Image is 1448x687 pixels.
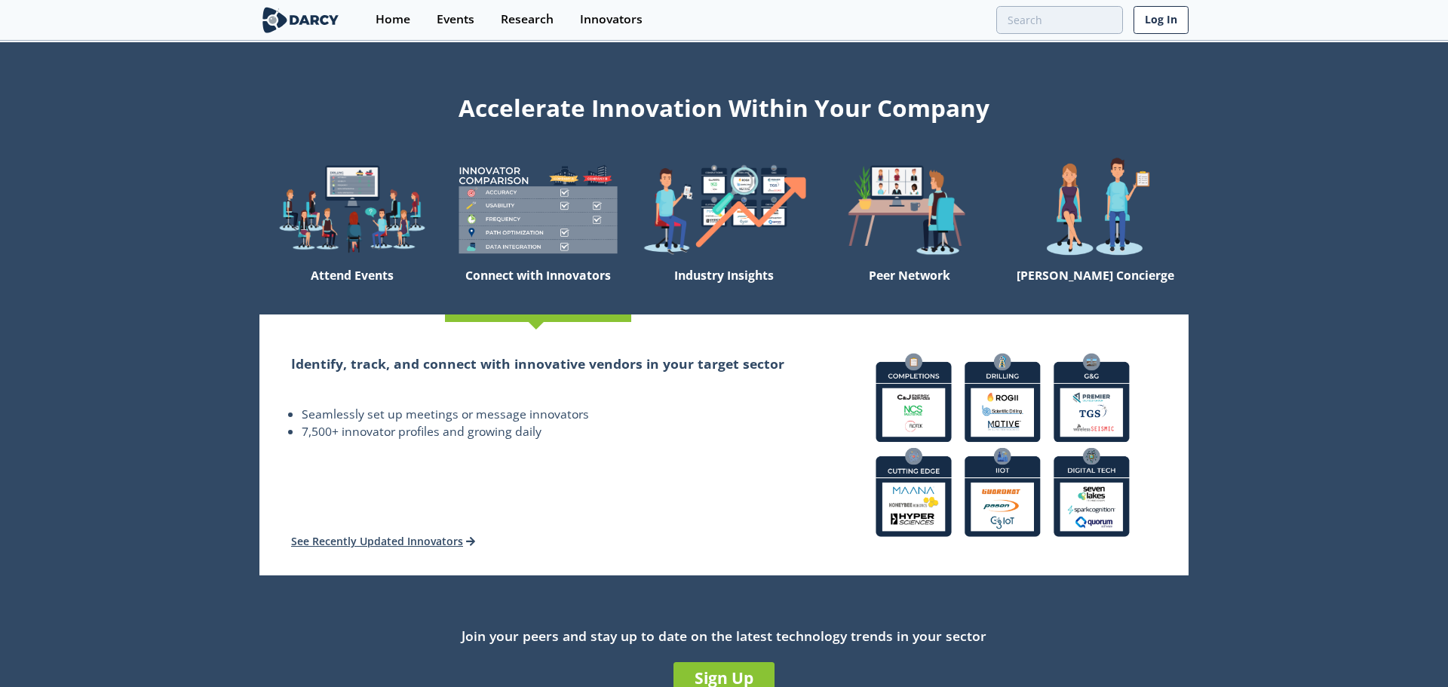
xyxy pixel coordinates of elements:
div: Peer Network [817,262,1002,314]
img: welcome-compare-1b687586299da8f117b7ac84fd957760.png [445,157,630,262]
div: Innovators [580,14,643,26]
input: Advanced Search [996,6,1123,34]
div: Industry Insights [631,262,817,314]
img: connect-with-innovators-bd83fc158da14f96834d5193b73f77c6.png [864,341,1143,549]
li: 7,500+ innovator profiles and growing daily [302,423,785,441]
img: logo-wide.svg [259,7,342,33]
h2: Identify, track, and connect with innovative vendors in your target sector [291,354,785,373]
div: [PERSON_NAME] Concierge [1003,262,1189,314]
img: welcome-explore-560578ff38cea7c86bcfe544b5e45342.png [259,157,445,262]
a: See Recently Updated Innovators [291,534,475,548]
div: Events [437,14,474,26]
img: welcome-find-a12191a34a96034fcac36f4ff4d37733.png [631,157,817,262]
div: Research [501,14,554,26]
div: Accelerate Innovation Within Your Company [259,84,1189,125]
div: Connect with Innovators [445,262,630,314]
img: welcome-concierge-wide-20dccca83e9cbdbb601deee24fb8df72.png [1003,157,1189,262]
div: Attend Events [259,262,445,314]
a: Log In [1134,6,1189,34]
img: welcome-attend-b816887fc24c32c29d1763c6e0ddb6e6.png [817,157,1002,262]
div: Home [376,14,410,26]
li: Seamlessly set up meetings or message innovators [302,406,785,424]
